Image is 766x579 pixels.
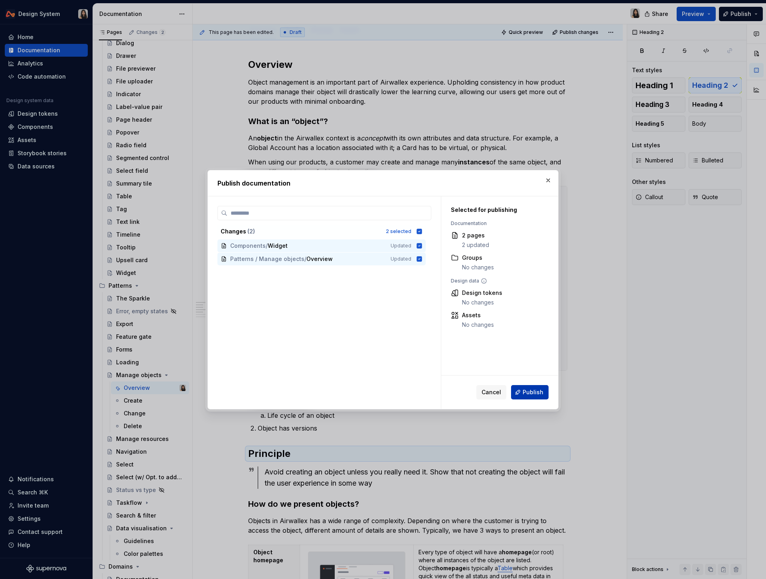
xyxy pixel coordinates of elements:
[482,388,501,396] span: Cancel
[451,278,545,284] div: Design data
[462,263,494,271] div: No changes
[451,220,545,227] div: Documentation
[511,385,549,399] button: Publish
[462,241,489,249] div: 2 updated
[391,256,411,262] span: Updated
[462,289,502,297] div: Design tokens
[386,228,411,235] div: 2 selected
[451,206,545,214] div: Selected for publishing
[462,298,502,306] div: No changes
[217,178,549,188] h2: Publish documentation
[230,242,266,250] span: Components
[268,242,288,250] span: Widget
[476,385,506,399] button: Cancel
[306,255,333,263] span: Overview
[304,255,306,263] span: /
[230,255,304,263] span: Patterns / Manage objects
[221,227,381,235] div: Changes
[266,242,268,250] span: /
[462,231,489,239] div: 2 pages
[247,228,255,235] span: ( 2 )
[462,254,494,262] div: Groups
[462,311,494,319] div: Assets
[391,243,411,249] span: Updated
[523,388,543,396] span: Publish
[462,321,494,329] div: No changes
